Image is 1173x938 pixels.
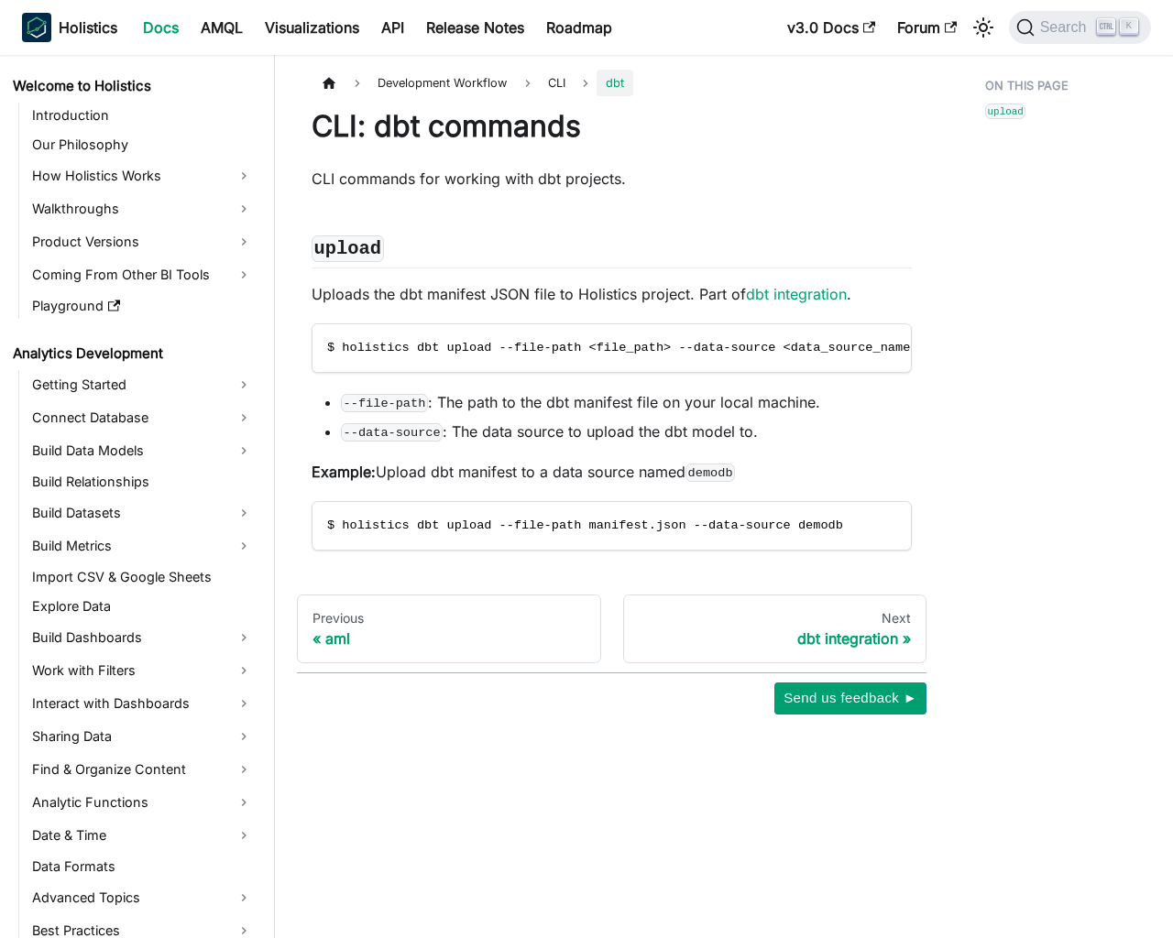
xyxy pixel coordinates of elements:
img: Holistics [22,13,51,42]
b: Holistics [59,16,117,38]
a: dbt integration [746,285,847,303]
div: Previous [312,610,586,627]
code: upload [985,104,1025,119]
a: Forum [886,13,968,42]
a: Explore Data [27,594,258,619]
a: Build Metrics [27,531,258,561]
a: Work with Filters [27,656,258,685]
a: AMQL [190,13,254,42]
a: Our Philosophy [27,132,258,158]
a: Find & Organize Content [27,755,258,784]
button: Send us feedback ► [774,682,926,714]
button: Search (Ctrl+K) [1009,11,1151,44]
a: How Holistics Works [27,161,258,191]
a: Analytic Functions [27,788,258,817]
span: $ holistics dbt upload --file-path manifest.json --data-source demodb [327,518,843,532]
a: Build Relationships [27,469,258,495]
a: Home page [312,70,346,96]
a: Coming From Other BI Tools [27,260,258,289]
a: Product Versions [27,227,258,256]
strong: Example: [312,463,376,481]
p: Upload dbt manifest to a data source named [312,461,912,483]
span: dbt [597,70,633,96]
li: : The data source to upload the dbt model to. [341,420,912,442]
a: HolisticsHolistics [22,13,117,42]
a: Interact with Dashboards [27,689,258,718]
p: Uploads the dbt manifest JSON file to Holistics project. Part of . [312,283,912,305]
a: Welcome to Holistics [7,73,258,99]
a: Roadmap [535,13,623,42]
a: Nextdbt integration [623,594,927,664]
a: API [370,13,415,42]
p: CLI commands for working with dbt projects. [312,168,912,190]
a: Advanced Topics [27,883,258,912]
a: Getting Started [27,370,258,399]
button: Switch between dark and light mode (currently light mode) [969,13,998,42]
nav: Docs pages [297,594,926,664]
div: dbt integration [639,629,912,648]
nav: Breadcrumbs [312,70,912,96]
a: upload [985,102,1025,119]
div: Next [639,610,912,627]
a: Walkthroughs [27,194,258,224]
span: Send us feedback ► [784,686,917,710]
code: demodb [685,464,735,482]
div: aml [312,629,586,648]
span: Search [1035,19,1098,36]
span: $ holistics dbt upload --file-path <file_path> --data-source <data_source_name> [327,341,917,354]
a: Import CSV & Google Sheets [27,564,258,590]
a: Analytics Development [7,341,258,366]
code: --file-path [341,394,428,412]
a: Playground [27,293,258,319]
span: Development Workflow [368,70,516,96]
li: : The path to the dbt manifest file on your local machine. [341,391,912,413]
code: --data-source [341,423,443,442]
a: Date & Time [27,821,258,850]
a: Previousaml [297,594,601,664]
a: v3.0 Docs [776,13,886,42]
kbd: K [1120,18,1138,35]
a: Data Formats [27,854,258,879]
a: Build Dashboards [27,623,258,652]
a: Docs [132,13,190,42]
a: Introduction [27,103,258,128]
a: Sharing Data [27,722,258,751]
h1: CLI: dbt commands [312,108,912,145]
span: CLI [548,76,565,90]
a: Build Data Models [27,436,258,465]
code: upload [312,235,384,261]
a: Release Notes [415,13,535,42]
a: CLI [539,70,575,96]
a: Build Datasets [27,498,258,528]
a: Connect Database [27,403,258,432]
a: Visualizations [254,13,370,42]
